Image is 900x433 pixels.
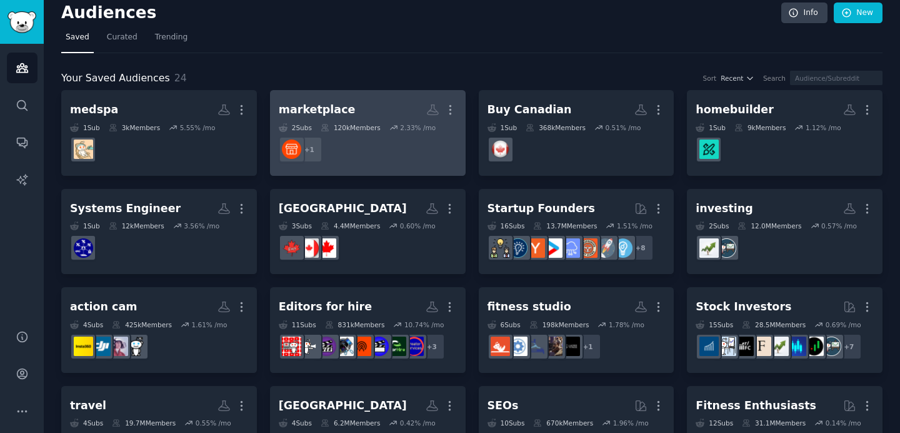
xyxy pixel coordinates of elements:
[66,32,89,43] span: Saved
[296,136,322,163] div: + 1
[321,123,381,132] div: 120k Members
[74,140,93,159] img: MedSpa
[299,337,319,356] img: freelance_forhire
[184,222,219,230] div: 3.56 % /mo
[529,320,589,329] div: 198k Members
[109,123,160,132] div: 3k Members
[279,398,407,414] div: [GEOGRAPHIC_DATA]
[279,320,316,329] div: 11 Sub s
[174,72,187,84] span: 24
[769,337,789,356] img: investing
[419,334,445,360] div: + 3
[696,320,733,329] div: 15 Sub s
[70,201,181,216] div: Systems Engineer
[7,11,36,33] img: GummySearch logo
[613,419,649,427] div: 1.96 % /mo
[699,238,719,258] img: investing
[70,102,118,118] div: medspa
[717,238,736,258] img: stocks
[826,419,861,427] div: 0.14 % /mo
[321,419,380,427] div: 6.2M Members
[70,320,103,329] div: 4 Sub s
[61,28,94,53] a: Saved
[508,238,527,258] img: Entrepreneurship
[790,71,882,85] input: Audience/Subreddit
[821,222,857,230] div: 0.57 % /mo
[533,222,597,230] div: 13.7M Members
[806,123,841,132] div: 1.12 % /mo
[617,222,652,230] div: 1.51 % /mo
[734,123,786,132] div: 9k Members
[109,337,128,356] img: ActionCam
[699,140,719,159] img: homebuildingcanada
[109,222,164,230] div: 12k Members
[561,337,580,356] img: LagreeMethod
[687,90,882,176] a: homebuilder1Sub9kMembers1.12% /mohomebuildingcanada
[334,337,354,356] img: VideoEditor_forhire
[74,238,93,258] img: systems_engineering
[703,74,717,83] div: Sort
[282,238,301,258] img: AskCanada
[279,123,312,132] div: 2 Sub s
[526,238,545,258] img: ycombinator
[687,287,882,373] a: Stock Investors15Subs28.5MMembers0.69% /mo+7stocksDaytradingStockMarketinvestingfinanceFinancialC...
[479,287,674,373] a: fitness studio6Subs198kMembers1.78% /mo+1LagreeMethodlagreepilatesreformerClubPilatespilates
[491,337,510,356] img: pilates
[696,222,729,230] div: 2 Sub s
[781,3,827,24] a: Info
[151,28,192,53] a: Trending
[112,320,172,329] div: 425k Members
[578,238,597,258] img: EntrepreneurRideAlong
[317,238,336,258] img: canadian
[270,189,466,275] a: [GEOGRAPHIC_DATA]3Subs4.4MMembers0.60% /mocanadiancanadaAskCanada
[279,419,312,427] div: 4 Sub s
[543,337,562,356] img: lagree
[180,123,216,132] div: 5.55 % /mo
[270,287,466,373] a: Editors for hire11Subs831kMembers10.74% /mo+3CreatorServicesForhire_Freelance_OGVideoEditorsB2BFo...
[696,201,753,216] div: investing
[575,334,601,360] div: + 1
[70,299,137,315] div: action cam
[196,419,231,427] div: 0.55 % /mo
[561,238,580,258] img: SaaS
[605,123,641,132] div: 0.51 % /mo
[613,238,632,258] img: Entrepreneur
[609,320,644,329] div: 1.78 % /mo
[91,337,111,356] img: dji
[299,238,319,258] img: canada
[763,74,786,83] div: Search
[282,140,301,159] img: marketplace
[526,123,586,132] div: 368k Members
[696,299,791,315] div: Stock Investors
[107,32,137,43] span: Curated
[822,337,841,356] img: stocks
[61,71,170,86] span: Your Saved Audiences
[696,398,816,414] div: Fitness Enthusiasts
[696,419,733,427] div: 12 Sub s
[270,90,466,176] a: marketplace2Subs120kMembers2.33% /mo+1marketplace
[400,222,436,230] div: 0.60 % /mo
[70,419,103,427] div: 4 Sub s
[742,320,806,329] div: 28.5M Members
[487,299,571,315] div: fitness studio
[787,337,806,356] img: StockMarket
[155,32,187,43] span: Trending
[74,337,93,356] img: Insta360
[508,337,527,356] img: ClubPilates
[61,287,257,373] a: action cam4Subs425kMembers1.61% /mogoproActionCamdjiInsta360
[112,419,176,427] div: 19.7M Members
[70,123,100,132] div: 1 Sub
[317,337,336,356] img: VideoEditingRequests
[834,3,882,24] a: New
[279,222,312,230] div: 3 Sub s
[696,123,726,132] div: 1 Sub
[479,90,674,176] a: Buy Canadian1Sub368kMembers0.51% /moBuyCanadian
[282,337,301,356] img: YouTubeEditorsForHire
[70,398,106,414] div: travel
[487,123,517,132] div: 1 Sub
[61,189,257,275] a: Systems Engineer1Sub12kMembers3.56% /mosystems_engineering
[325,320,385,329] div: 831k Members
[487,320,521,329] div: 6 Sub s
[279,299,372,315] div: Editors for hire
[699,337,719,356] img: dividends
